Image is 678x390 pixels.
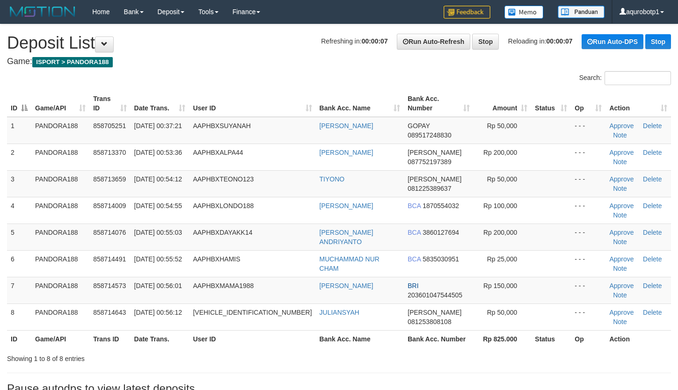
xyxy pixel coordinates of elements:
[408,185,451,192] span: Copy 081225389637 to clipboard
[643,175,662,183] a: Delete
[423,255,459,263] span: Copy 5835030951 to clipboard
[508,37,573,45] span: Reloading in:
[613,318,627,325] a: Note
[89,330,130,347] th: Trans ID
[504,6,544,19] img: Button%20Memo.svg
[613,211,627,219] a: Note
[316,90,404,117] th: Bank Acc. Name: activate to sort column ascending
[31,170,89,197] td: PANDORA188
[7,90,31,117] th: ID: activate to sort column descending
[408,291,462,299] span: Copy 203601047544505 to clipboard
[558,6,605,18] img: panduan.png
[571,144,605,170] td: - - -
[31,197,89,224] td: PANDORA188
[547,37,573,45] strong: 00:00:07
[571,90,605,117] th: Op: activate to sort column ascending
[93,255,126,263] span: 858714491
[531,330,571,347] th: Status
[487,309,518,316] span: Rp 50,000
[609,282,634,289] a: Approve
[134,229,182,236] span: [DATE] 00:55:03
[31,277,89,303] td: PANDORA188
[193,282,254,289] span: AAPHBXMAMA1988
[643,282,662,289] a: Delete
[582,34,643,49] a: Run Auto-DPS
[7,197,31,224] td: 4
[613,265,627,272] a: Note
[643,255,662,263] a: Delete
[89,90,130,117] th: Trans ID: activate to sort column ascending
[444,6,490,19] img: Feedback.jpg
[93,309,126,316] span: 858714643
[643,202,662,209] a: Delete
[93,229,126,236] span: 858714076
[7,57,671,66] h4: Game:
[408,255,421,263] span: BCA
[483,282,517,289] span: Rp 150,000
[643,229,662,236] a: Delete
[571,117,605,144] td: - - -
[7,34,671,52] h1: Deposit List
[320,149,373,156] a: [PERSON_NAME]
[7,170,31,197] td: 3
[31,90,89,117] th: Game/API: activate to sort column ascending
[423,229,459,236] span: Copy 3860127694 to clipboard
[7,330,31,347] th: ID
[613,158,627,166] a: Note
[408,149,461,156] span: [PERSON_NAME]
[483,149,517,156] span: Rp 200,000
[362,37,388,45] strong: 00:00:07
[7,144,31,170] td: 2
[320,229,373,246] a: [PERSON_NAME] ANDRIYANTO
[609,175,634,183] a: Approve
[7,303,31,330] td: 8
[321,37,387,45] span: Refreshing in:
[7,117,31,144] td: 1
[474,90,531,117] th: Amount: activate to sort column ascending
[31,117,89,144] td: PANDORA188
[605,71,671,85] input: Search:
[193,229,252,236] span: AAPHBXDAYAKK14
[193,122,250,130] span: AAPHBXSUYANAH
[134,122,182,130] span: [DATE] 00:37:21
[531,90,571,117] th: Status: activate to sort column ascending
[571,224,605,250] td: - - -
[571,303,605,330] td: - - -
[320,309,359,316] a: JULIANSYAH
[487,122,518,130] span: Rp 50,000
[643,309,662,316] a: Delete
[609,229,634,236] a: Approve
[131,330,190,347] th: Date Trans.
[571,197,605,224] td: - - -
[134,149,182,156] span: [DATE] 00:53:36
[643,122,662,130] a: Delete
[609,122,634,130] a: Approve
[7,250,31,277] td: 6
[93,175,126,183] span: 858713659
[408,229,421,236] span: BCA
[134,282,182,289] span: [DATE] 00:56:01
[193,175,254,183] span: AAPHBXTEONO123
[609,202,634,209] a: Approve
[31,224,89,250] td: PANDORA188
[93,202,126,209] span: 858714009
[472,34,499,50] a: Stop
[134,255,182,263] span: [DATE] 00:55:52
[613,291,627,299] a: Note
[31,250,89,277] td: PANDORA188
[483,229,517,236] span: Rp 200,000
[645,34,671,49] a: Stop
[613,131,627,139] a: Note
[320,202,373,209] a: [PERSON_NAME]
[320,255,379,272] a: MUCHAMMAD NUR CHAM
[7,224,31,250] td: 5
[487,175,518,183] span: Rp 50,000
[316,330,404,347] th: Bank Acc. Name
[571,250,605,277] td: - - -
[93,122,126,130] span: 858705251
[93,282,126,289] span: 858714573
[613,185,627,192] a: Note
[134,309,182,316] span: [DATE] 00:56:12
[609,149,634,156] a: Approve
[474,330,531,347] th: Rp 825.000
